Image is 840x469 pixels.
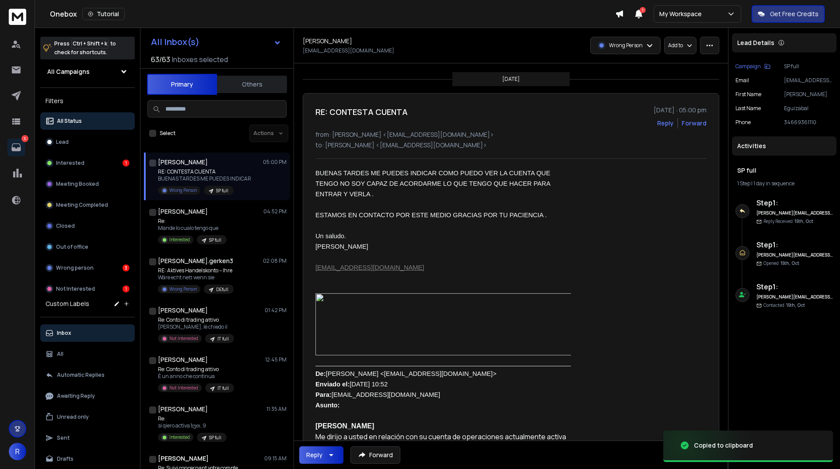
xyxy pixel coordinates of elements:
[151,38,199,46] h1: All Inbox(s)
[786,302,805,308] span: 15th, Oct
[682,119,707,128] div: Forward
[57,455,73,462] p: Drafts
[40,175,135,193] button: Meeting Booked
[659,10,705,18] p: My Workspace
[315,264,424,271] a: [EMAIL_ADDRESS][DOMAIN_NAME]
[263,208,287,215] p: 04:52 PM
[735,63,761,70] p: Campaign
[315,212,547,219] span: ESTAMOS EN CONTACTO POR ESTE MEDIO GRACIAS POR TU PACIENCIA .
[756,198,833,208] h6: Step 1 :
[303,47,394,54] p: [EMAIL_ADDRESS][DOMAIN_NAME]
[122,264,129,271] div: 3
[217,75,287,94] button: Others
[265,307,287,314] p: 01:42 PM
[763,302,805,309] p: Contacted
[315,381,350,388] b: Enviado el:
[169,434,190,441] p: Interested
[144,33,288,51] button: All Inbox(s)
[57,413,89,420] p: Unread only
[57,330,71,337] p: Inbox
[158,405,208,413] h1: [PERSON_NAME]
[40,429,135,447] button: Sent
[299,446,343,464] button: Reply
[56,285,95,292] p: Not Interested
[47,67,90,76] h1: All Campaigns
[640,7,646,13] span: 1
[266,406,287,413] p: 11:35 AM
[9,443,26,460] button: R
[40,366,135,384] button: Automatic Replies
[657,119,674,128] button: Reply
[169,385,198,391] p: Not Interested
[732,136,836,156] div: Activities
[737,38,774,47] p: Lead Details
[315,130,707,139] p: from: [PERSON_NAME] <[EMAIL_ADDRESS][DOMAIN_NAME]>
[40,63,135,80] button: All Campaigns
[756,210,833,216] h6: [PERSON_NAME][EMAIL_ADDRESS][DOMAIN_NAME]
[216,286,228,293] p: DEfull
[315,141,707,149] p: to: [PERSON_NAME] <[EMAIL_ADDRESS][DOMAIN_NAME]>
[40,154,135,172] button: Interested1
[784,63,833,70] p: SP full
[216,188,228,194] p: SP full
[737,166,831,175] h1: SP full
[315,293,571,355] img: image001.jpg@01DC3DF5.2F9666E0
[694,441,753,450] div: Copied to clipboard
[158,225,227,232] p: Mande lo cualo tengo que
[263,159,287,166] p: 05:00 PM
[71,38,108,49] span: Ctrl + Shift + k
[160,130,175,137] label: Select
[45,299,89,308] h3: Custom Labels
[315,243,368,250] span: [PERSON_NAME]
[57,118,82,125] p: All Status
[122,160,129,167] div: 1
[40,280,135,298] button: Not Interested1
[158,175,251,182] p: BUENAS TARDES ME PUEDES INDICAR
[735,77,749,84] p: Email
[158,366,234,373] p: Re: Conto di trading attivo
[756,240,833,250] h6: Step 1 :
[40,112,135,130] button: All Status
[169,236,190,243] p: Interested
[158,158,208,167] h1: [PERSON_NAME]
[56,243,88,250] p: Out of office
[40,95,135,107] h3: Filters
[56,181,99,188] p: Meeting Booked
[209,434,221,441] p: SP full
[122,285,129,292] div: 1
[217,336,229,342] p: IT full
[40,238,135,256] button: Out of office
[151,54,170,65] span: 63 / 63
[315,370,497,409] span: [PERSON_NAME] <[EMAIL_ADDRESS][DOMAIN_NAME]> [DATE] 10:52 [EMAIL_ADDRESS][DOMAIN_NAME]
[263,257,287,264] p: 02:08 PM
[306,451,322,459] div: Reply
[54,39,116,57] p: Press to check for shortcuts.
[56,264,94,271] p: Wrong person
[40,324,135,342] button: Inbox
[40,133,135,151] button: Lead
[169,187,197,194] p: Wrong Person
[158,267,234,274] p: RE: Aktives Handelskonto – Ihre
[315,106,408,118] h1: RE: CONTESTA CUENTA
[735,119,751,126] p: Phone
[735,105,761,112] p: Last Name
[763,260,799,267] p: Opened
[264,455,287,462] p: 09:15 AM
[56,222,75,229] p: Closed
[56,139,69,146] p: Lead
[40,259,135,277] button: Wrong person3
[668,42,683,49] p: Add to
[209,237,221,243] p: SP full
[158,454,209,463] h1: [PERSON_NAME]
[158,422,227,429] p: si qiero activa ხუთ, 9
[784,91,833,98] p: [PERSON_NAME]
[780,260,799,266] span: 15th, Oct
[735,63,770,70] button: Campaign
[57,434,70,441] p: Sent
[737,180,750,187] span: 1 Step
[502,76,520,83] p: [DATE]
[147,74,217,95] button: Primary
[169,286,197,292] p: Wrong Person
